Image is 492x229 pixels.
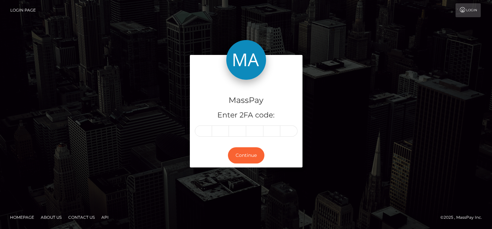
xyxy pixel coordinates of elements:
[195,110,298,120] h5: Enter 2FA code:
[226,40,266,80] img: MassPay
[456,3,481,17] a: Login
[10,3,36,17] a: Login Page
[440,214,487,221] div: © 2025 , MassPay Inc.
[195,95,298,106] h4: MassPay
[228,147,264,163] button: Continue
[7,212,37,222] a: Homepage
[99,212,111,222] a: API
[38,212,64,222] a: About Us
[66,212,97,222] a: Contact Us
